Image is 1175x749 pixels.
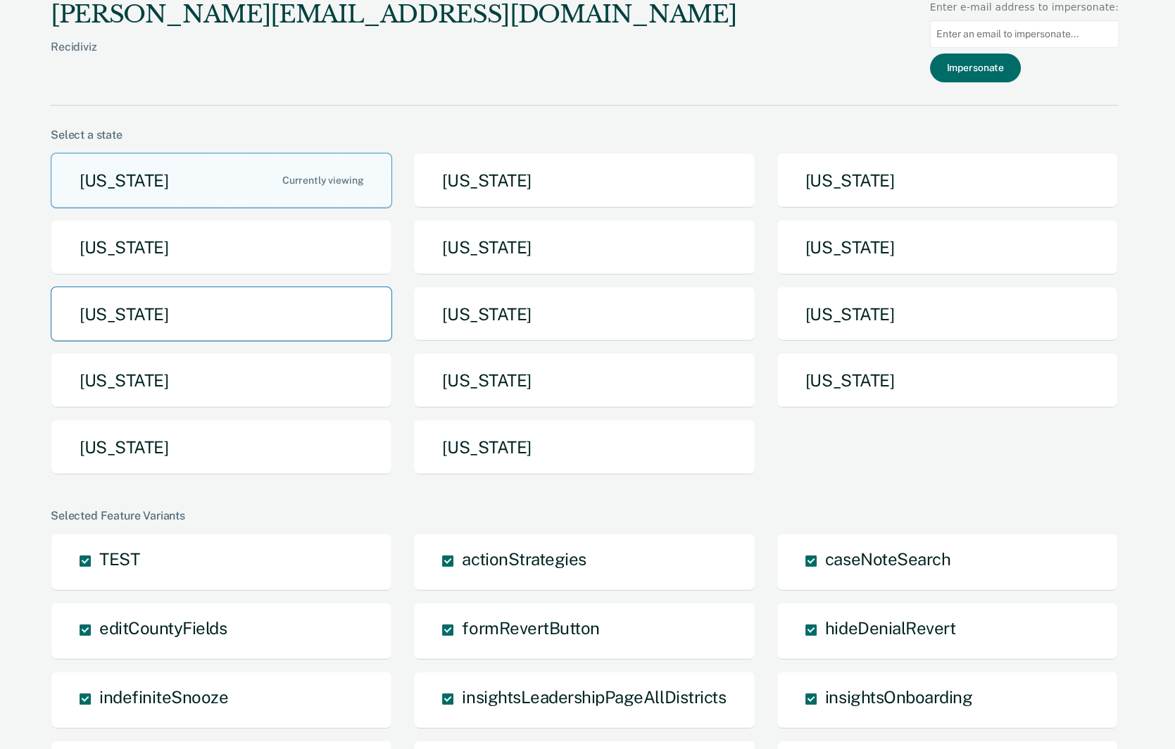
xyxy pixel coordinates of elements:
[51,128,1119,141] div: Select a state
[99,618,227,638] span: editCountyFields
[462,618,599,638] span: formRevertButton
[462,549,586,569] span: actionStrategies
[413,153,755,208] button: [US_STATE]
[825,618,955,638] span: hideDenialRevert
[51,40,736,76] div: Recidiviz
[51,287,392,342] button: [US_STATE]
[413,420,755,475] button: [US_STATE]
[930,20,1119,48] input: Enter an email to impersonate...
[413,353,755,408] button: [US_STATE]
[777,287,1118,342] button: [US_STATE]
[777,153,1118,208] button: [US_STATE]
[413,220,755,275] button: [US_STATE]
[51,509,1119,522] div: Selected Feature Variants
[825,549,950,569] span: caseNoteSearch
[51,420,392,475] button: [US_STATE]
[99,549,139,569] span: TEST
[930,53,1021,82] button: Impersonate
[777,220,1118,275] button: [US_STATE]
[825,687,972,707] span: insightsOnboarding
[51,153,392,208] button: [US_STATE]
[413,287,755,342] button: [US_STATE]
[99,687,228,707] span: indefiniteSnooze
[51,353,392,408] button: [US_STATE]
[777,353,1118,408] button: [US_STATE]
[51,220,392,275] button: [US_STATE]
[462,687,726,707] span: insightsLeadershipPageAllDistricts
